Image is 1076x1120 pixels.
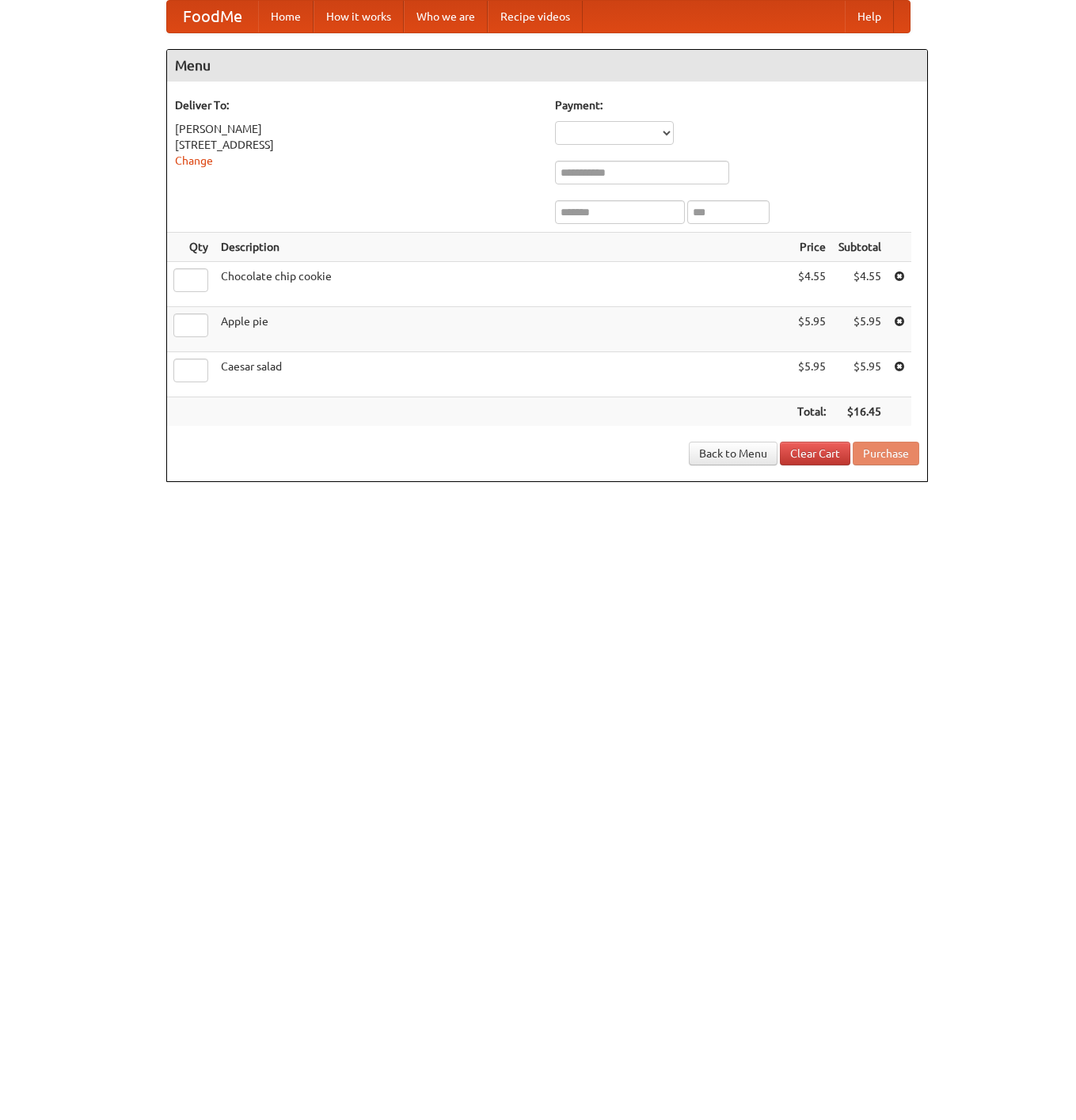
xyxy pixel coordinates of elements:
[832,233,888,262] th: Subtotal
[791,233,832,262] th: Price
[175,137,539,153] div: [STREET_ADDRESS]
[832,397,888,427] th: $16.45
[215,307,791,352] td: Apple pie
[175,154,213,167] a: Change
[791,397,832,427] th: Total:
[167,1,258,32] a: FoodMe
[780,442,850,465] a: Clear Cart
[791,262,832,307] td: $4.55
[791,352,832,397] td: $5.95
[832,307,888,352] td: $5.95
[845,1,894,32] a: Help
[258,1,314,32] a: Home
[791,307,832,352] td: $5.95
[175,121,539,137] div: [PERSON_NAME]
[167,233,215,262] th: Qty
[832,352,888,397] td: $5.95
[689,442,778,465] a: Back to Menu
[215,233,791,262] th: Description
[167,50,927,82] h4: Menu
[175,97,539,113] h5: Deliver To:
[404,1,488,32] a: Who we are
[215,262,791,307] td: Chocolate chip cookie
[832,262,888,307] td: $4.55
[215,352,791,397] td: Caesar salad
[555,97,919,113] h5: Payment:
[853,442,919,465] button: Purchase
[488,1,583,32] a: Recipe videos
[314,1,404,32] a: How it works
